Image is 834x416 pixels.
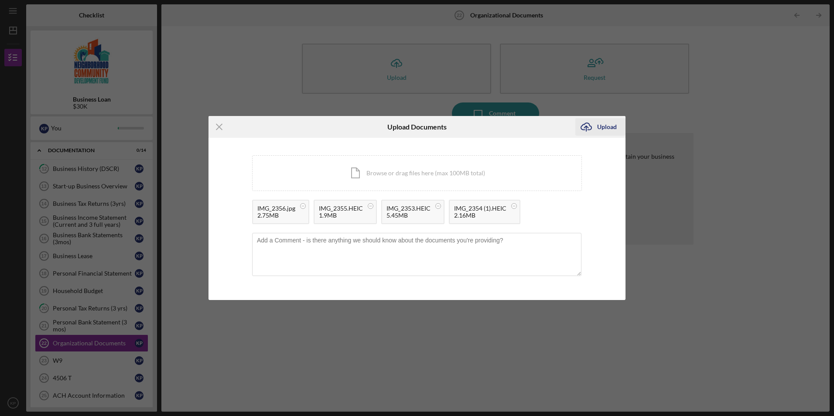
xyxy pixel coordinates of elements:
div: IMG_2353.HEIC [386,205,431,212]
div: IMG_2354 (1).HEIC [454,205,506,212]
h6: Upload Documents [387,123,447,131]
div: IMG_2355.HEIC [319,205,363,212]
div: 2.75MB [257,212,295,219]
div: Upload [597,118,617,136]
button: Upload [575,118,625,136]
div: IMG_2356.jpg [257,205,295,212]
div: 5.45MB [386,212,431,219]
div: 1.9MB [319,212,363,219]
div: 2.16MB [454,212,506,219]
